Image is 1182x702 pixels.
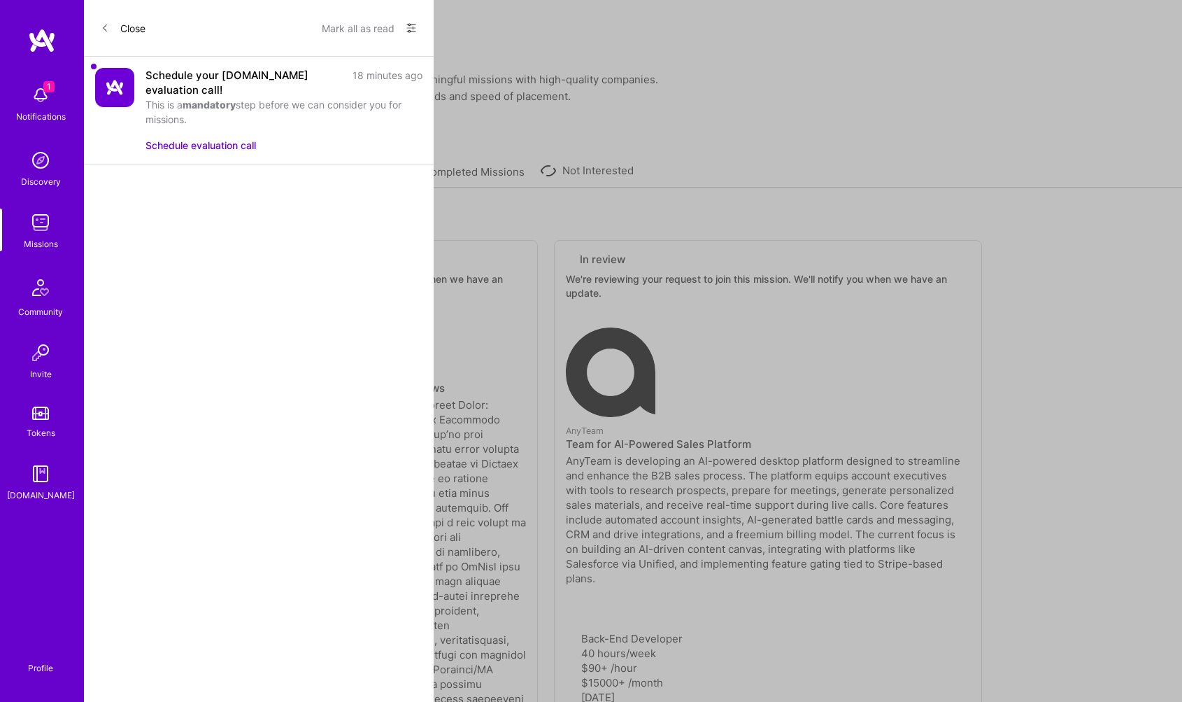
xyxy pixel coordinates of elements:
[27,209,55,237] img: teamwork
[183,99,236,111] b: mandatory
[322,17,394,39] button: Mark all as read
[43,81,55,92] span: 1
[21,174,61,189] div: Discovery
[145,97,422,127] div: This is a step before we can consider you for missions.
[18,304,63,319] div: Community
[27,426,55,440] div: Tokens
[16,109,66,124] div: Notifications
[27,146,55,174] img: discovery
[23,646,58,674] a: Profile
[95,68,134,107] img: Company Logo
[27,460,55,488] img: guide book
[27,339,55,367] img: Invite
[7,488,75,503] div: [DOMAIN_NAME]
[27,81,55,109] img: bell
[24,237,58,251] div: Missions
[28,661,53,674] div: Profile
[28,28,56,53] img: logo
[24,271,57,304] img: Community
[30,367,52,381] div: Invite
[101,17,145,39] button: Close
[32,407,49,420] img: tokens
[145,138,256,153] button: Schedule evaluation call
[145,68,344,97] div: Schedule your [DOMAIN_NAME] evaluation call!
[353,68,422,97] div: 18 minutes ago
